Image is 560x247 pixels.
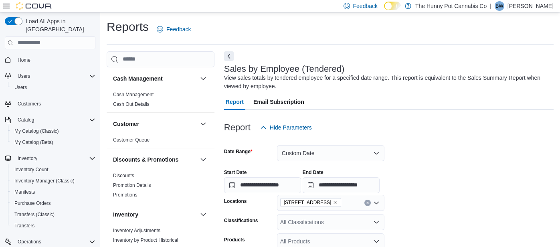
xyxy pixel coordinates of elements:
[364,200,371,206] button: Clear input
[280,198,342,207] span: 2591 Yonge St
[113,227,160,234] span: Inventory Adjustments
[270,123,312,132] span: Hide Parameters
[8,209,99,220] button: Transfers (Classic)
[113,91,154,98] span: Cash Management
[224,64,345,74] h3: Sales by Employee (Tendered)
[11,176,95,186] span: Inventory Manager (Classic)
[8,82,99,93] button: Users
[154,21,194,37] a: Feedback
[257,119,315,136] button: Hide Parameters
[8,220,99,231] button: Transfers
[18,155,37,162] span: Inventory
[14,55,34,65] a: Home
[11,138,57,147] a: My Catalog (Beta)
[353,2,378,10] span: Feedback
[2,98,99,109] button: Customers
[14,200,51,207] span: Purchase Orders
[14,189,35,195] span: Manifests
[507,1,554,11] p: [PERSON_NAME]
[2,153,99,164] button: Inventory
[11,210,95,219] span: Transfers (Classic)
[113,173,134,178] a: Discounts
[224,198,247,204] label: Locations
[11,165,52,174] a: Inventory Count
[14,55,95,65] span: Home
[14,154,95,163] span: Inventory
[8,137,99,148] button: My Catalog (Beta)
[14,99,44,109] a: Customers
[113,101,150,107] span: Cash Out Details
[224,237,245,243] label: Products
[8,186,99,198] button: Manifests
[333,200,338,205] button: Remove 2591 Yonge St from selection in this group
[11,83,95,92] span: Users
[495,1,504,11] div: Bonnie Wong
[18,73,30,79] span: Users
[8,198,99,209] button: Purchase Orders
[277,145,384,161] button: Custom Date
[11,187,38,197] a: Manifests
[198,210,208,219] button: Inventory
[11,138,95,147] span: My Catalog (Beta)
[113,75,197,83] button: Cash Management
[224,74,550,91] div: View sales totals by tendered employee for a specified date range. This report is equivalent to t...
[8,126,99,137] button: My Catalog (Classic)
[14,115,95,125] span: Catalog
[14,71,33,81] button: Users
[224,177,301,193] input: Press the down key to open a popover containing a calendar.
[373,238,380,245] button: Open list of options
[224,123,251,132] h3: Report
[18,117,34,123] span: Catalog
[2,71,99,82] button: Users
[113,156,197,164] button: Discounts & Promotions
[113,75,163,83] h3: Cash Management
[107,19,149,35] h1: Reports
[166,25,191,33] span: Feedback
[14,128,59,134] span: My Catalog (Classic)
[384,2,401,10] input: Dark Mode
[11,198,54,208] a: Purchase Orders
[113,137,150,143] span: Customer Queue
[113,182,151,188] span: Promotion Details
[18,57,30,63] span: Home
[16,2,52,10] img: Cova
[113,156,178,164] h3: Discounts & Promotions
[2,54,99,66] button: Home
[373,200,380,206] button: Open list of options
[253,94,304,110] span: Email Subscription
[2,114,99,126] button: Catalog
[14,237,44,247] button: Operations
[303,169,323,176] label: End Date
[14,115,37,125] button: Catalog
[14,166,49,173] span: Inventory Count
[11,126,62,136] a: My Catalog (Classic)
[14,223,34,229] span: Transfers
[11,221,95,231] span: Transfers
[11,198,95,208] span: Purchase Orders
[373,219,380,225] button: Open list of options
[107,90,214,112] div: Cash Management
[11,176,78,186] a: Inventory Manager (Classic)
[11,221,38,231] a: Transfers
[11,126,95,136] span: My Catalog (Classic)
[113,237,178,243] span: Inventory by Product Historical
[113,211,197,219] button: Inventory
[18,101,41,107] span: Customers
[11,83,30,92] a: Users
[113,192,137,198] span: Promotions
[224,148,253,155] label: Date Range
[113,120,139,128] h3: Customer
[198,155,208,164] button: Discounts & Promotions
[18,239,41,245] span: Operations
[107,171,214,203] div: Discounts & Promotions
[224,51,234,61] button: Next
[8,164,99,175] button: Inventory Count
[415,1,487,11] p: The Hunny Pot Cannabis Co
[11,210,58,219] a: Transfers (Classic)
[113,92,154,97] a: Cash Management
[113,228,160,233] a: Inventory Adjustments
[113,101,150,107] a: Cash Out Details
[113,182,151,188] a: Promotion Details
[14,71,95,81] span: Users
